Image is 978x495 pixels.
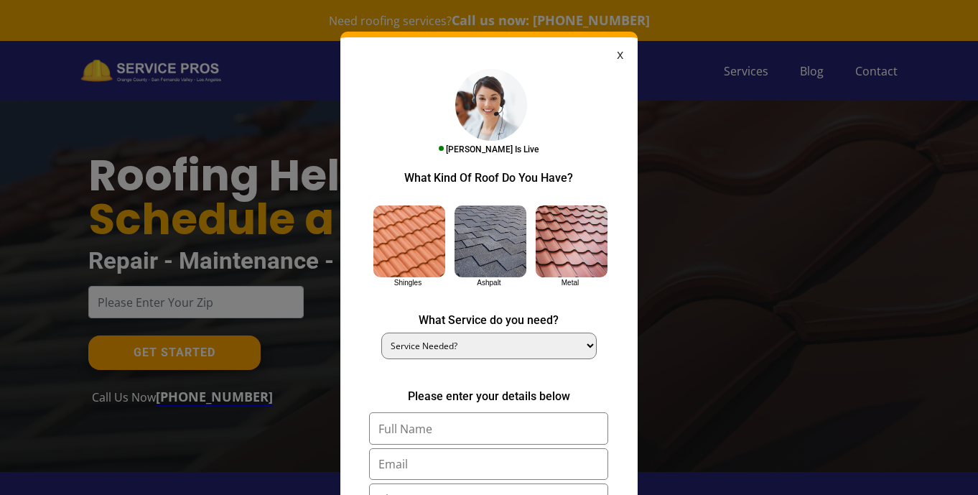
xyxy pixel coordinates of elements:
[370,277,445,288] p: Shingles
[340,389,637,403] h5: Please enter your details below
[532,277,607,288] p: Metal
[455,205,526,277] img: Rubber.jpg
[451,277,526,288] p: Ashpalt
[369,412,608,444] input: Full Name
[340,171,637,185] h5: What Kind Of Roof Do You Have?
[369,448,608,480] input: Email
[446,144,539,154] h2: [PERSON_NAME] Is Live
[536,205,607,277] img: Metal.jpg
[617,45,623,64] a: Close
[373,205,445,277] img: Shingles.jpg
[340,313,637,327] h5: What Service do you need?
[455,69,527,141] img: roofing installation quotes near me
